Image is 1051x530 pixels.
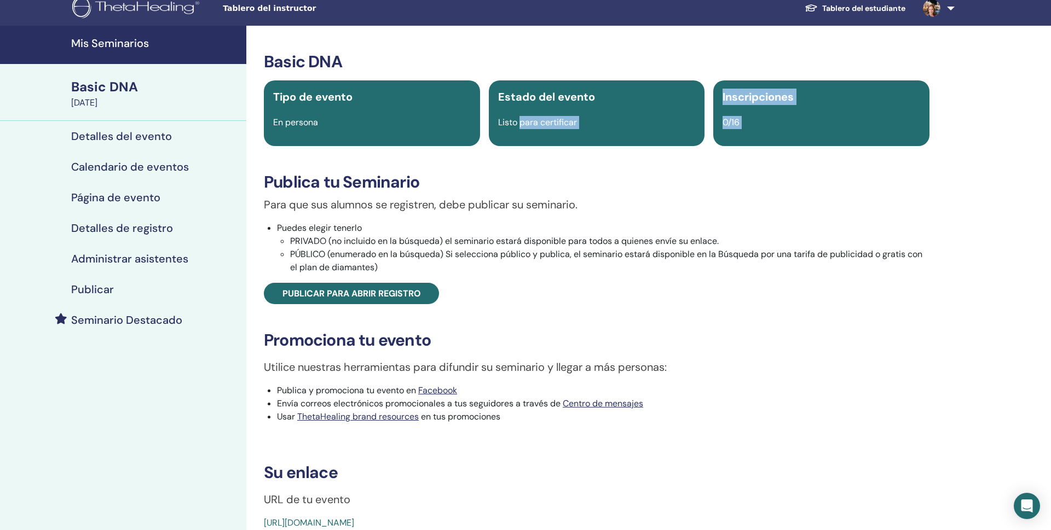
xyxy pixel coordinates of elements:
[264,463,929,482] h3: Su enlace
[71,130,172,143] h4: Detalles del evento
[418,385,457,396] a: Facebook
[71,160,189,173] h4: Calendario de eventos
[264,359,929,375] p: Utilice nuestras herramientas para difundir su seminario y llegar a más personas:
[264,172,929,192] h3: Publica tu Seminario
[71,252,188,265] h4: Administrar asistentes
[563,398,643,409] a: Centro de mensajes
[273,90,353,104] span: Tipo de evento
[71,191,160,204] h4: Página de evento
[290,235,929,248] li: PRIVADO (no incluido en la búsqueda) el seminario estará disponible para todos a quienes envíe su...
[71,78,240,96] div: Basic DNA
[264,283,439,304] a: Publicar para abrir registro
[277,397,929,410] li: Envía correos electrónicos promocionales a tus seguidores a través de
[65,78,246,109] a: Basic DNA[DATE]
[277,410,929,423] li: Usar en tus promociones
[71,222,173,235] h4: Detalles de registro
[273,117,318,128] span: En persona
[71,283,114,296] h4: Publicar
[282,288,421,299] span: Publicar para abrir registro
[71,96,240,109] div: [DATE]
[71,313,182,327] h4: Seminario Destacado
[498,117,577,128] span: Listo para certificar
[264,330,929,350] h3: Promociona tu evento
[71,37,240,50] h4: Mis Seminarios
[264,52,929,72] h3: Basic DNA
[290,248,929,274] li: PÚBLICO (enumerado en la búsqueda) Si selecciona público y publica, el seminario estará disponibl...
[264,491,929,508] p: URL de tu evento
[223,3,387,14] span: Tablero del instructor
[277,384,929,397] li: Publica y promociona tu evento en
[1014,493,1040,519] div: Open Intercom Messenger
[277,222,929,274] li: Puedes elegir tenerlo
[264,196,929,213] p: Para que sus alumnos se registren, debe publicar su seminario.
[264,517,354,528] a: [URL][DOMAIN_NAME]
[498,90,595,104] span: Estado del evento
[723,90,794,104] span: Inscripciones
[297,411,419,422] a: ThetaHealing brand resources
[805,3,818,13] img: graduation-cap-white.svg
[723,117,740,128] span: 0/16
